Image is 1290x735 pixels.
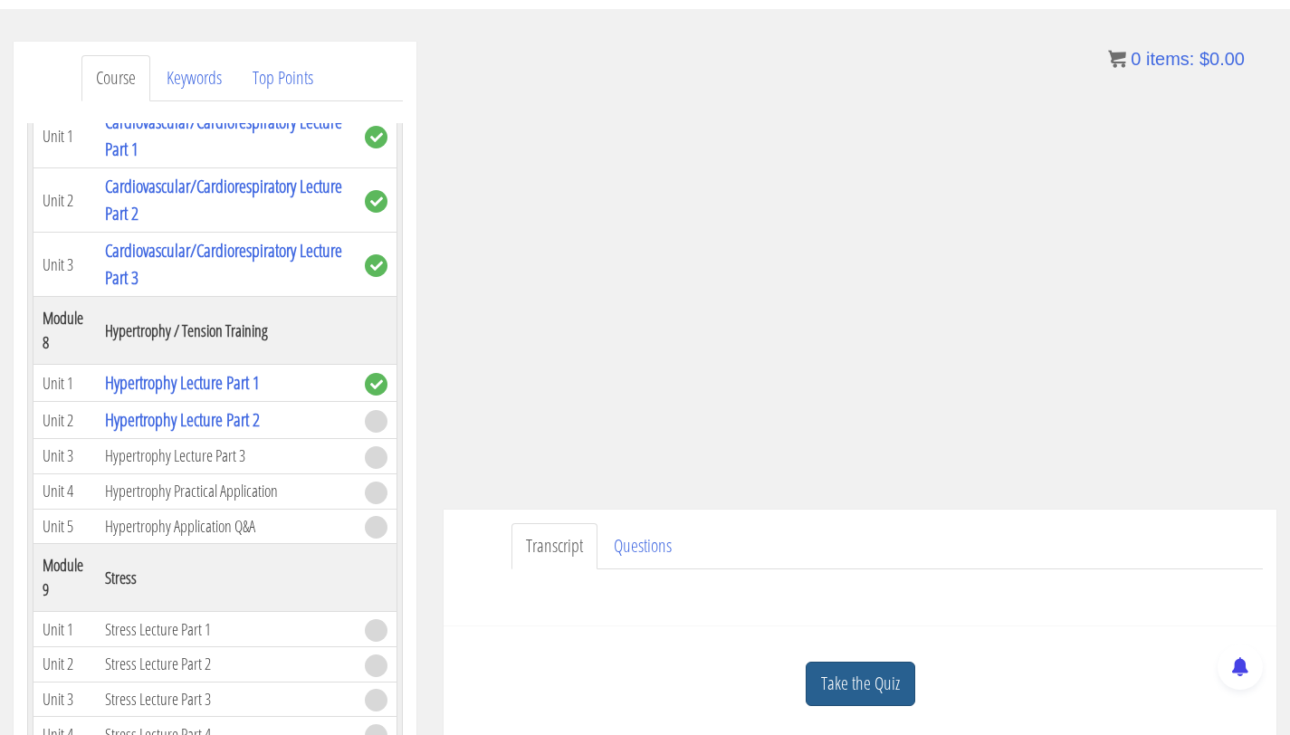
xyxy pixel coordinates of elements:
a: Take the Quiz [806,662,915,706]
td: Unit 4 [33,473,96,509]
span: $ [1199,49,1209,69]
td: Unit 3 [33,233,96,297]
td: Hypertrophy Practical Application [96,473,356,509]
a: Cardiovascular/Cardiorespiratory Lecture Part 2 [105,174,342,225]
th: Stress [96,544,356,612]
a: Course [81,55,150,101]
td: Unit 3 [33,439,96,474]
a: Cardiovascular/Cardiorespiratory Lecture Part 3 [105,238,342,290]
td: Stress Lecture Part 2 [96,647,356,682]
td: Unit 5 [33,509,96,544]
a: Transcript [511,523,597,569]
td: Unit 2 [33,402,96,439]
td: Unit 1 [33,104,96,168]
a: Keywords [152,55,236,101]
td: Unit 1 [33,365,96,402]
a: Hypertrophy Lecture Part 2 [105,407,260,432]
td: Unit 2 [33,647,96,682]
th: Module 8 [33,297,96,365]
td: Unit 2 [33,168,96,233]
span: items: [1146,49,1194,69]
td: Stress Lecture Part 3 [96,682,356,717]
a: 0 items: $0.00 [1108,49,1245,69]
td: Unit 1 [33,612,96,647]
td: Stress Lecture Part 1 [96,612,356,647]
a: Top Points [238,55,328,101]
a: Questions [599,523,686,569]
th: Hypertrophy / Tension Training [96,297,356,365]
span: complete [365,190,387,213]
span: complete [365,254,387,277]
bdi: 0.00 [1199,49,1245,69]
span: 0 [1131,49,1141,69]
img: icon11.png [1108,50,1126,68]
td: Hypertrophy Lecture Part 3 [96,439,356,474]
span: complete [365,126,387,148]
span: complete [365,373,387,396]
td: Hypertrophy Application Q&A [96,509,356,544]
a: Hypertrophy Lecture Part 1 [105,370,260,395]
th: Module 9 [33,544,96,612]
td: Unit 3 [33,682,96,717]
